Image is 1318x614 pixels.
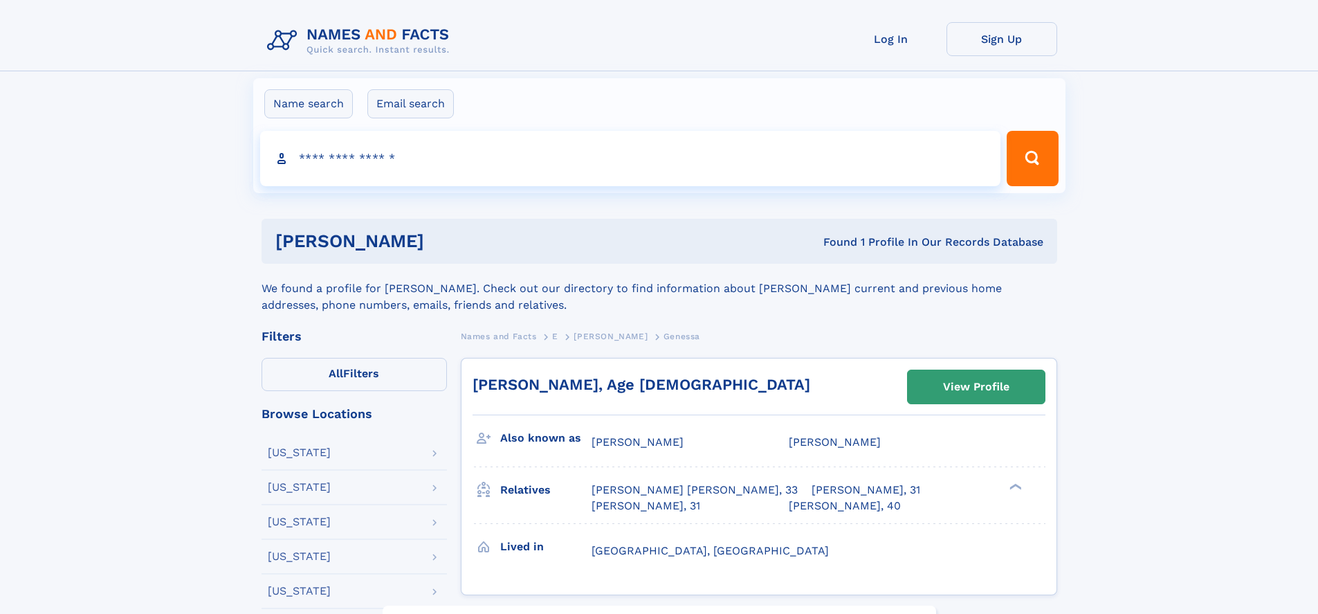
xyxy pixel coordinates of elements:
[552,327,558,345] a: E
[943,371,1009,403] div: View Profile
[275,233,624,250] h1: [PERSON_NAME]
[264,89,353,118] label: Name search
[268,516,331,527] div: [US_STATE]
[812,482,920,498] a: [PERSON_NAME], 31
[500,426,592,450] h3: Also known as
[461,327,537,345] a: Names and Facts
[268,482,331,493] div: [US_STATE]
[262,264,1057,314] div: We found a profile for [PERSON_NAME]. Check out our directory to find information about [PERSON_N...
[592,544,829,557] span: [GEOGRAPHIC_DATA], [GEOGRAPHIC_DATA]
[1006,482,1023,491] div: ❯
[592,498,700,514] a: [PERSON_NAME], 31
[592,482,798,498] a: [PERSON_NAME] [PERSON_NAME], 33
[1007,131,1058,186] button: Search Button
[836,22,946,56] a: Log In
[473,376,810,393] a: [PERSON_NAME], Age [DEMOGRAPHIC_DATA]
[500,478,592,502] h3: Relatives
[663,332,700,341] span: Genessa
[262,330,447,343] div: Filters
[268,447,331,458] div: [US_STATE]
[500,535,592,559] h3: Lived in
[268,586,331,597] div: [US_STATE]
[260,131,1001,186] input: search input
[946,22,1057,56] a: Sign Up
[623,235,1043,250] div: Found 1 Profile In Our Records Database
[367,89,454,118] label: Email search
[908,370,1045,404] a: View Profile
[329,367,343,380] span: All
[262,22,461,60] img: Logo Names and Facts
[552,332,558,341] span: E
[268,551,331,562] div: [US_STATE]
[262,408,447,420] div: Browse Locations
[574,332,648,341] span: [PERSON_NAME]
[574,327,648,345] a: [PERSON_NAME]
[262,358,447,391] label: Filters
[789,435,881,449] span: [PERSON_NAME]
[789,498,901,514] a: [PERSON_NAME], 40
[592,435,684,449] span: [PERSON_NAME]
